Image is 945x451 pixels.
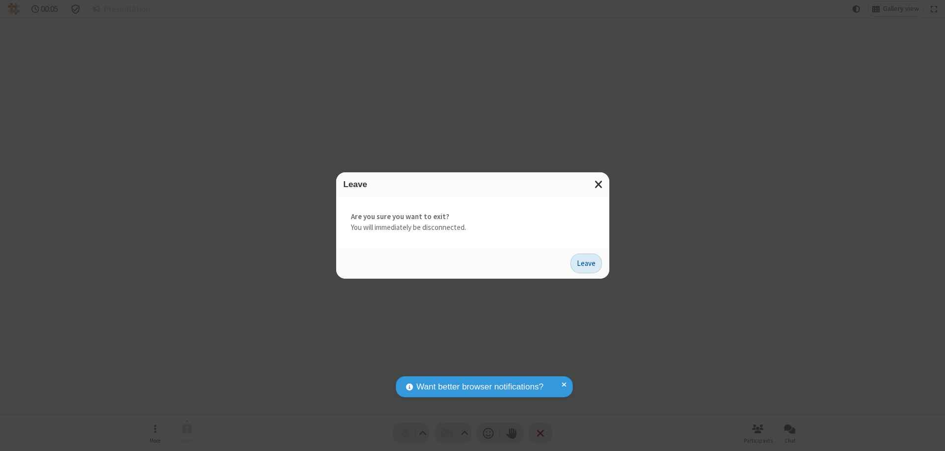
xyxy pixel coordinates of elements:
button: Close modal [589,172,609,196]
button: Leave [570,254,602,273]
strong: Are you sure you want to exit? [351,211,595,223]
h3: Leave [344,180,602,189]
span: Want better browser notifications? [416,381,543,393]
div: You will immediately be disconnected. [336,196,609,248]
